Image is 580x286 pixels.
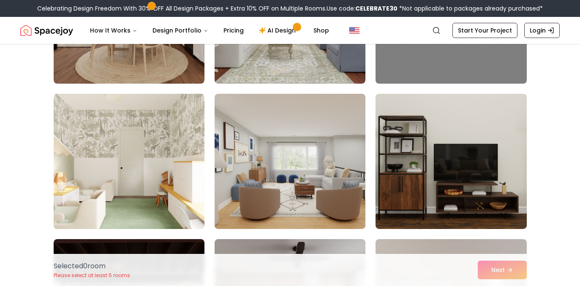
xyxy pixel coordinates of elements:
img: Room room-42 [376,94,526,229]
nav: Global [20,17,560,44]
p: Please select at least 5 rooms [54,272,130,279]
img: Room room-41 [215,94,365,229]
a: Spacejoy [20,22,73,39]
button: Design Portfolio [146,22,215,39]
img: Spacejoy Logo [20,22,73,39]
button: How It Works [83,22,144,39]
a: Shop [307,22,336,39]
a: AI Design [252,22,305,39]
b: CELEBRATE30 [355,4,398,13]
a: Pricing [217,22,251,39]
img: Room room-40 [50,90,208,232]
a: Start Your Project [452,23,517,38]
nav: Main [83,22,336,39]
span: *Not applicable to packages already purchased* [398,4,543,13]
span: Use code: [327,4,398,13]
div: Celebrating Design Freedom With 30% OFF All Design Packages + Extra 10% OFF on Multiple Rooms. [37,4,543,13]
a: Login [524,23,560,38]
img: United States [349,25,359,35]
p: Selected 0 room [54,261,130,271]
